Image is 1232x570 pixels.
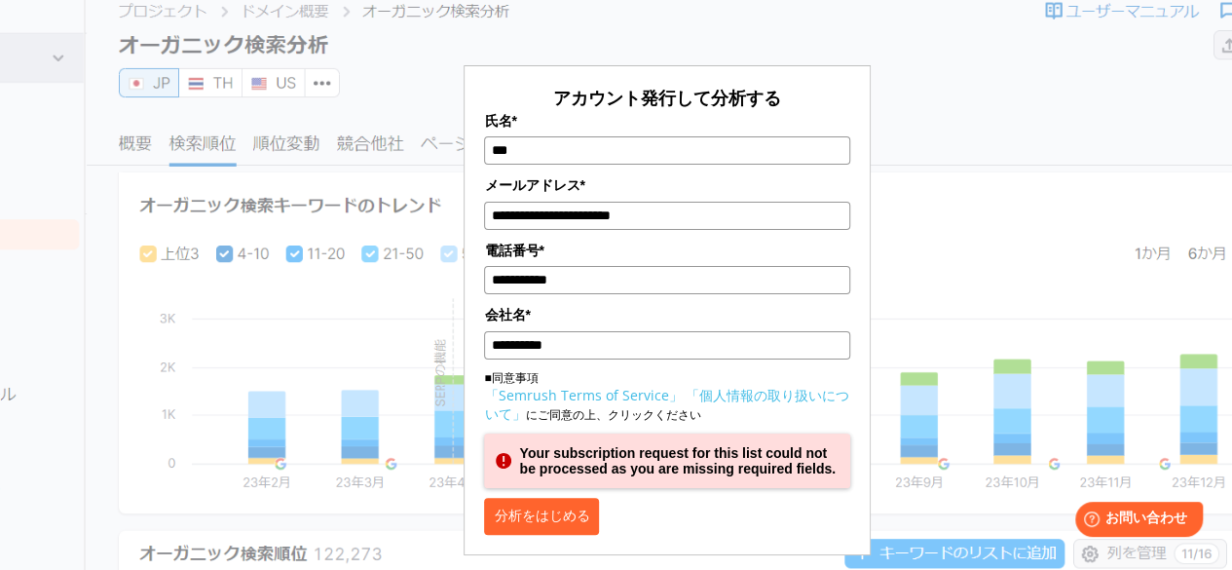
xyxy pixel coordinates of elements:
label: メールアドレス* [484,174,849,196]
span: アカウント発行して分析する [553,86,781,109]
button: 分析をはじめる [484,498,599,535]
a: 「個人情報の取り扱いについて」 [484,386,848,423]
label: 電話番号* [484,240,849,261]
a: 「Semrush Terms of Service」 [484,386,682,404]
p: ■同意事項 にご同意の上、クリックください [484,369,849,424]
div: Your subscription request for this list could not be processed as you are missing required fields. [484,434,849,488]
iframe: Help widget launcher [1059,494,1211,549]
